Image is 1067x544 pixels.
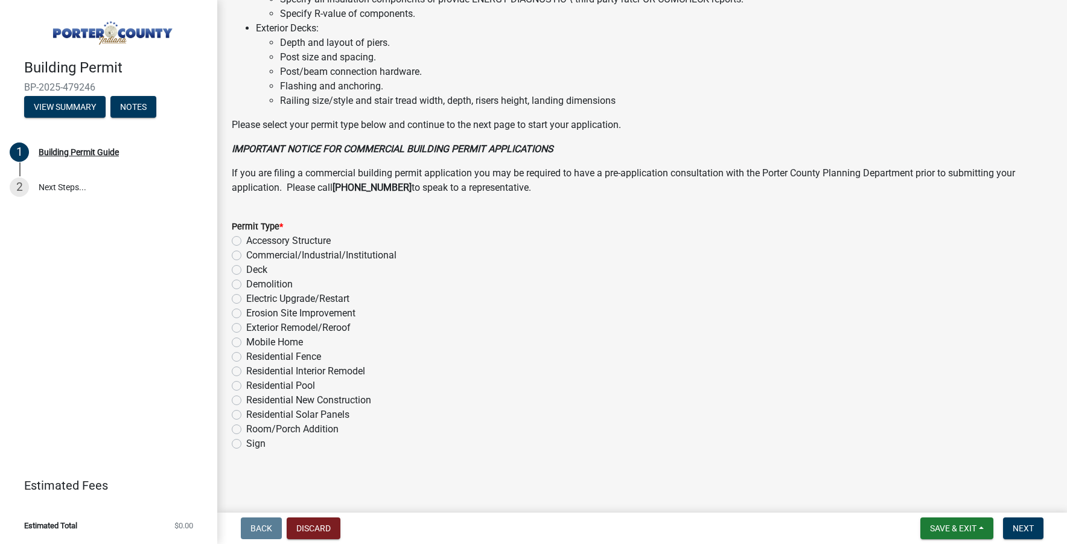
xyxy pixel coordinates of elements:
div: 1 [10,142,29,162]
label: Exterior Remodel/Reroof [246,321,351,335]
a: Estimated Fees [10,473,198,498]
span: Save & Exit [930,523,976,533]
p: Please select your permit type below and continue to the next page to start your application. [232,118,1053,132]
span: Back [250,523,272,533]
div: Building Permit Guide [39,148,119,156]
li: Flashing and anchoring. [280,79,1053,94]
wm-modal-confirm: Notes [110,103,156,112]
div: 2 [10,178,29,197]
button: Discard [287,517,340,539]
button: Notes [110,96,156,118]
span: Next [1013,523,1034,533]
strong: [PHONE_NUMBER] [333,182,412,193]
span: $0.00 [174,522,193,530]
button: Next [1003,517,1043,539]
span: Estimated Total [24,522,77,530]
label: Residential Pool [246,379,315,393]
li: Exterior Decks: [256,21,1053,108]
li: Depth and layout of piers. [280,36,1053,50]
label: Demolition [246,277,293,292]
label: Residential New Construction [246,393,371,408]
label: Residential Interior Remodel [246,364,365,379]
label: Erosion Site Improvement [246,306,355,321]
button: View Summary [24,96,106,118]
h4: Building Permit [24,59,208,77]
li: Specify R-value of components. [280,7,1053,21]
label: Mobile Home [246,335,303,350]
li: Railing size/style and stair tread width, depth, risers height, landing dimensions [280,94,1053,108]
button: Back [241,517,282,539]
label: Accessory Structure [246,234,331,248]
button: Save & Exit [920,517,993,539]
label: Residential Solar Panels [246,408,349,422]
label: Sign [246,437,266,451]
label: Deck [246,263,267,277]
label: Commercial/Industrial/Institutional [246,248,397,263]
li: Post/beam connection hardware. [280,65,1053,79]
wm-modal-confirm: Summary [24,103,106,112]
label: Permit Type [232,223,283,231]
li: Post size and spacing. [280,50,1053,65]
label: Electric Upgrade/Restart [246,292,349,306]
strong: IMPORTANT NOTICE FOR COMMERCIAL BUILDING PERMIT APPLICATIONS [232,143,553,155]
p: If you are filing a commercial building permit application you may be required to have a pre-appl... [232,166,1053,195]
span: BP-2025-479246 [24,82,193,93]
label: Room/Porch Addition [246,422,339,437]
img: Porter County, Indiana [24,13,198,46]
label: Residential Fence [246,350,321,364]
